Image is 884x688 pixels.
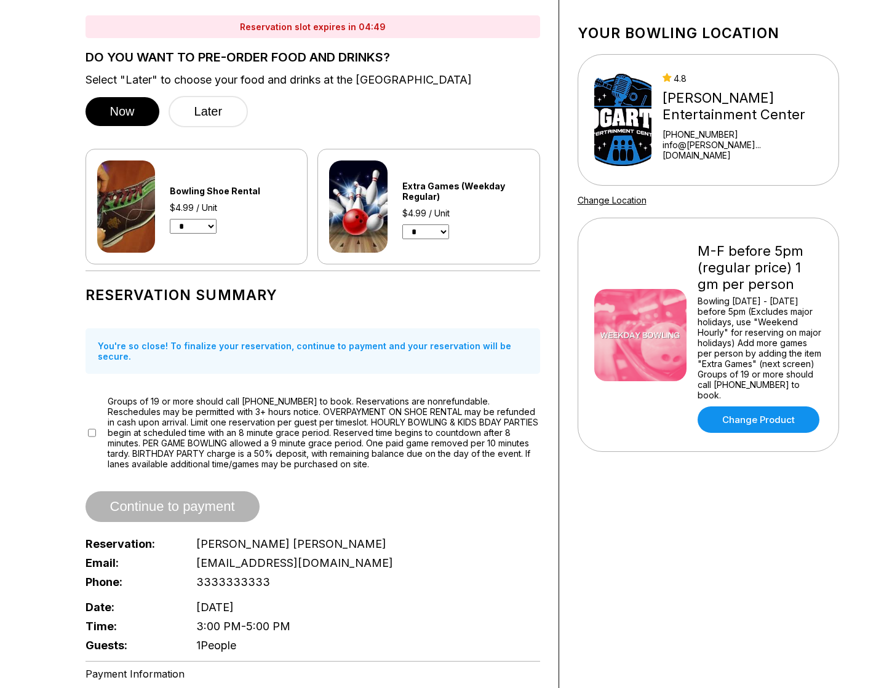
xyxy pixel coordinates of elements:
[108,396,540,469] label: Groups of 19 or more should call [PHONE_NUMBER] to book. Reservations are nonrefundable. Reschedu...
[196,537,386,550] span: [PERSON_NAME] [PERSON_NAME]
[170,202,294,213] div: $4.99 / Unit
[663,90,822,123] div: [PERSON_NAME] Entertainment Center
[196,601,234,614] span: [DATE]
[86,639,177,652] span: Guests:
[196,556,393,569] span: [EMAIL_ADDRESS][DOMAIN_NAME]
[698,296,822,400] div: Bowling [DATE] - [DATE] before 5pm (Excludes major holidays, use "Weekend Hourly" for reserving o...
[170,186,294,196] div: Bowling Shoe Rental
[97,160,156,253] img: Bowling Shoe Rental
[86,15,540,38] div: Reservation slot expires in 04:49
[402,208,528,218] div: $4.99 / Unit
[196,639,236,652] span: 1 People
[594,74,651,166] img: Bogart's Entertainment Center
[86,601,177,614] span: Date:
[663,140,822,160] a: info@[PERSON_NAME]...[DOMAIN_NAME]
[86,668,540,680] div: Payment Information
[86,287,540,304] h1: Reservation Summary
[329,160,388,253] img: Extra Games (Weekday Regular)
[86,537,177,550] span: Reservation:
[594,289,687,381] img: M-F before 5pm (regular price) 1 gm per person
[169,96,249,127] button: Later
[196,575,270,588] span: 3333333333
[86,575,177,588] span: Phone:
[86,73,540,87] label: Select "Later" to choose your food and drinks at the [GEOGRAPHIC_DATA]
[86,97,159,126] button: Now
[578,25,839,42] h1: Your bowling location
[698,406,819,433] a: Change Product
[86,328,540,374] div: You're so close! To finalize your reservation, continue to payment and your reservation will be s...
[578,195,647,205] a: Change Location
[402,181,528,202] div: Extra Games (Weekday Regular)
[698,243,822,293] div: M-F before 5pm (regular price) 1 gm per person
[663,129,822,140] div: [PHONE_NUMBER]
[196,620,290,633] span: 3:00 PM - 5:00 PM
[86,50,540,64] label: DO YOU WANT TO PRE-ORDER FOOD AND DRINKS?
[86,556,177,569] span: Email:
[663,73,822,84] div: 4.8
[86,620,177,633] span: Time:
